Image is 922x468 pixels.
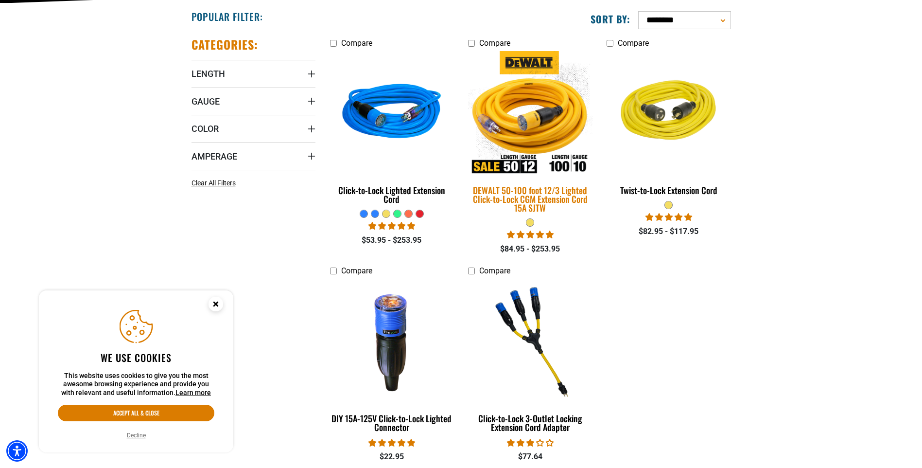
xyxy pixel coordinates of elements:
span: Compare [479,38,510,48]
span: Compare [479,266,510,275]
span: 3.00 stars [507,438,554,448]
span: Compare [341,38,372,48]
div: DEWALT 50-100 foot 12/3 Lighted Click-to-Lock CGM Extension Cord 15A SJTW [468,186,592,212]
span: 4.84 stars [507,230,554,239]
span: Amperage [191,151,237,162]
div: DIY 15A-125V Click-to-Lock Lighted Connector [330,414,454,432]
label: Sort by: [591,13,630,25]
summary: Amperage [191,143,315,170]
a: yellow Twist-to-Lock Extension Cord [607,53,731,200]
span: Clear All Filters [191,179,236,187]
div: Twist-to-Lock Extension Cord [607,186,731,195]
a: blue Click-to-Lock Lighted Extension Cord [330,53,454,209]
img: blue [331,57,453,169]
button: Decline [124,431,149,440]
h2: Popular Filter: [191,10,263,23]
summary: Color [191,115,315,142]
span: 4.84 stars [368,438,415,448]
img: DEWALT 50-100 foot 12/3 Lighted Click-to-Lock CGM Extension Cord 15A SJTW [462,51,598,176]
button: Accept all & close [58,405,214,421]
span: 5.00 stars [645,213,692,222]
span: Gauge [191,96,220,107]
span: Length [191,68,225,79]
a: DEWALT 50-100 foot 12/3 Lighted Click-to-Lock CGM Extension Cord 15A SJTW DEWALT 50-100 foot 12/3... [468,53,592,218]
summary: Gauge [191,88,315,115]
summary: Length [191,60,315,87]
div: $22.95 [330,451,454,463]
span: Compare [618,38,649,48]
h2: Categories: [191,37,259,52]
div: $84.95 - $253.95 [468,243,592,255]
div: Click-to-Lock 3-Outlet Locking Extension Cord Adapter [468,414,592,432]
img: Click-to-Lock 3-Outlet Locking Extension Cord Adapter [469,285,591,397]
div: Click-to-Lock Lighted Extension Cord [330,186,454,203]
div: $77.64 [468,451,592,463]
button: Close this option [198,290,233,321]
div: $82.95 - $117.95 [607,226,731,237]
a: Click-to-Lock 3-Outlet Locking Extension Cord Adapter Click-to-Lock 3-Outlet Locking Extension Co... [468,281,592,437]
a: Clear All Filters [191,178,240,188]
span: Compare [341,266,372,275]
a: DIY 15A-125V Click-to-Lock Lighted Connector DIY 15A-125V Click-to-Lock Lighted Connector [330,281,454,437]
aside: Cookie Consent [39,290,233,453]
h2: We use cookies [58,351,214,364]
img: DIY 15A-125V Click-to-Lock Lighted Connector [331,285,453,397]
p: This website uses cookies to give you the most awesome browsing experience and provide you with r... [58,372,214,397]
img: yellow [608,57,730,169]
div: Accessibility Menu [6,440,28,462]
span: 4.87 stars [368,221,415,231]
a: This website uses cookies to give you the most awesome browsing experience and provide you with r... [175,389,211,396]
div: $53.95 - $253.95 [330,234,454,246]
span: Color [191,123,219,134]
